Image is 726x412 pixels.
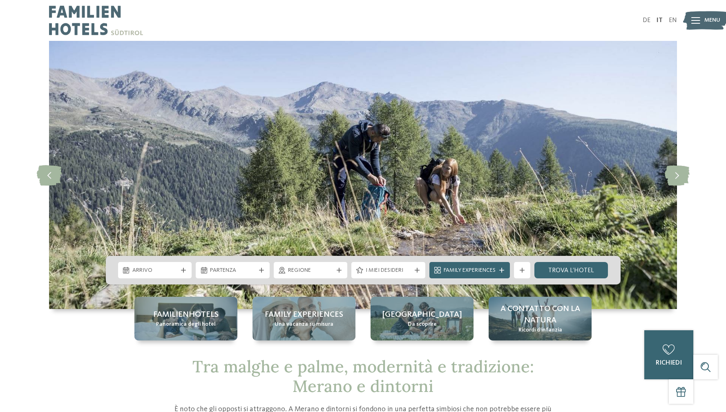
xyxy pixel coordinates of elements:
a: trova l’hotel [534,262,608,278]
span: Panoramica degli hotel [156,320,216,329]
span: Family Experiences [444,266,496,275]
span: Menu [704,16,720,25]
span: Regione [288,266,333,275]
span: Arrivo [132,266,178,275]
img: Family hotel a Merano: varietà allo stato puro! [49,41,677,309]
span: Tra malghe e palme, modernità e tradizione: Merano e dintorni [192,356,534,396]
a: IT [657,17,663,24]
span: Partenza [210,266,255,275]
span: Una vacanza su misura [275,320,333,329]
span: richiedi [656,360,682,366]
a: DE [643,17,650,24]
span: Family experiences [265,309,343,320]
span: Familienhotels [153,309,219,320]
span: Da scoprire [408,320,437,329]
a: Family hotel a Merano: varietà allo stato puro! A contatto con la natura Ricordi d’infanzia [489,297,592,340]
span: I miei desideri [366,266,411,275]
a: Family hotel a Merano: varietà allo stato puro! [GEOGRAPHIC_DATA] Da scoprire [371,297,474,340]
a: richiedi [644,330,693,379]
span: A contatto con la natura [497,303,583,326]
span: Ricordi d’infanzia [518,326,562,334]
a: EN [669,17,677,24]
a: Family hotel a Merano: varietà allo stato puro! Family experiences Una vacanza su misura [252,297,355,340]
a: Family hotel a Merano: varietà allo stato puro! Familienhotels Panoramica degli hotel [134,297,237,340]
span: [GEOGRAPHIC_DATA] [382,309,462,320]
